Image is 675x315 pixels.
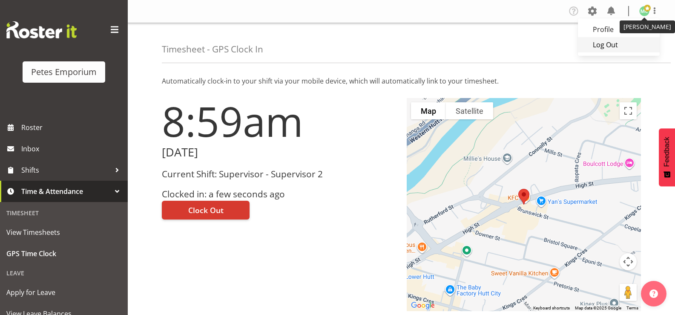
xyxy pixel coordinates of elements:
[639,6,649,16] img: melissa-cowen2635.jpg
[2,282,126,303] a: Apply for Leave
[409,300,437,311] img: Google
[446,102,493,119] button: Show satellite imagery
[663,137,671,167] span: Feedback
[2,204,126,222] div: Timesheet
[575,306,621,310] span: Map data ©2025 Google
[6,286,121,299] span: Apply for Leave
[6,226,121,239] span: View Timesheets
[578,37,660,52] a: Log Out
[162,146,396,159] h2: [DATE]
[21,142,124,155] span: Inbox
[162,201,250,220] button: Clock Out
[162,98,396,144] h1: 8:59am
[649,289,658,298] img: help-xxl-2.png
[2,264,126,282] div: Leave
[533,305,570,311] button: Keyboard shortcuts
[162,76,641,86] p: Automatically clock-in to your shift via your mobile device, which will automatically link to you...
[6,247,121,260] span: GPS Time Clock
[578,22,660,37] a: Profile
[162,44,263,54] h4: Timesheet - GPS Clock In
[21,185,111,198] span: Time & Attendance
[620,253,637,270] button: Map camera controls
[162,189,396,199] h3: Clocked in: a few seconds ago
[6,21,77,38] img: Rosterit website logo
[21,164,111,176] span: Shifts
[659,128,675,186] button: Feedback - Show survey
[2,243,126,264] a: GPS Time Clock
[21,121,124,134] span: Roster
[620,284,637,301] button: Drag Pegman onto the map to open Street View
[162,169,396,179] h3: Current Shift: Supervisor - Supervisor 2
[411,102,446,119] button: Show street map
[620,102,637,119] button: Toggle fullscreen view
[31,66,97,78] div: Petes Emporium
[2,222,126,243] a: View Timesheets
[626,306,638,310] a: Terms (opens in new tab)
[188,205,224,216] span: Clock Out
[409,300,437,311] a: Open this area in Google Maps (opens a new window)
